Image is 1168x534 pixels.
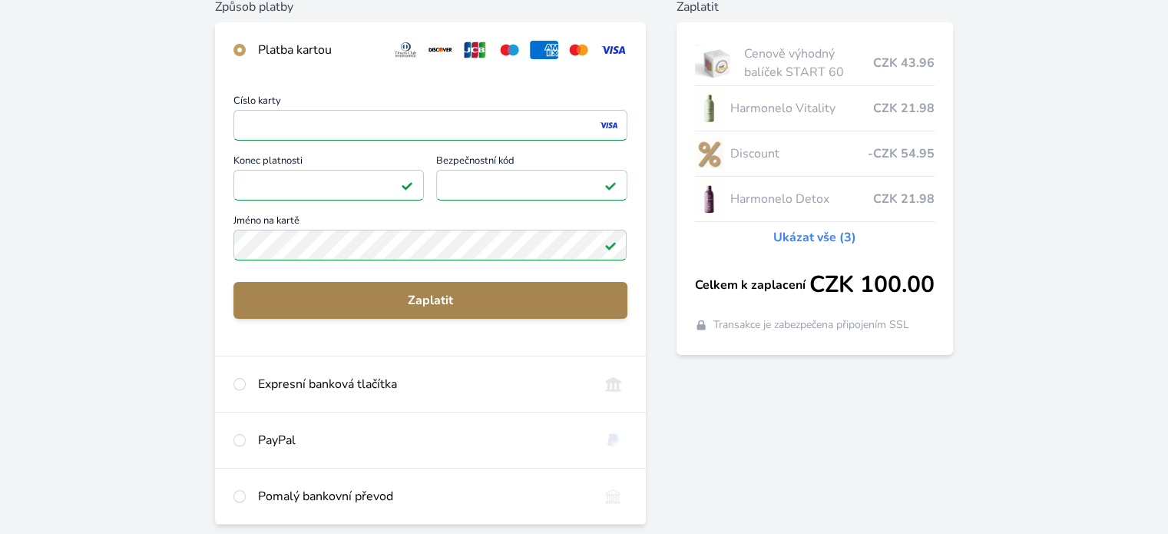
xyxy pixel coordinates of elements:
img: Platné pole [604,239,617,251]
span: CZK 21.98 [873,190,935,208]
img: maestro.svg [495,41,524,59]
span: CZK 43.96 [873,54,935,72]
span: Číslo karty [233,96,627,110]
img: diners.svg [392,41,420,59]
img: start.jpg [695,44,739,82]
img: Platné pole [401,179,413,191]
img: visa [598,118,619,132]
input: Jméno na kartěPlatné pole [233,230,627,260]
img: visa.svg [599,41,627,59]
iframe: Iframe pro datum vypršení platnosti [240,174,417,196]
img: bankTransfer_IBAN.svg [599,487,627,506]
span: Celkem k zaplacení [695,276,809,294]
span: Discount [730,144,867,163]
img: CLEAN_VITALITY_se_stinem_x-lo.jpg [695,89,724,128]
iframe: Iframe pro číslo karty [240,114,620,136]
div: Expresní banková tlačítka [258,375,586,393]
img: jcb.svg [461,41,489,59]
div: Pomalý bankovní převod [258,487,586,506]
iframe: Iframe pro bezpečnostní kód [443,174,620,196]
span: CZK 100.00 [809,271,935,299]
img: DETOX_se_stinem_x-lo.jpg [695,180,724,218]
div: PayPal [258,431,586,449]
img: discover.svg [426,41,455,59]
button: Zaplatit [233,282,627,319]
span: Cenově výhodný balíček START 60 [744,45,872,81]
img: amex.svg [530,41,558,59]
span: Zaplatit [246,291,614,310]
span: Konec platnosti [233,156,424,170]
span: Bezpečnostní kód [436,156,627,170]
a: Ukázat vše (3) [773,228,856,247]
span: Harmonelo Detox [730,190,872,208]
span: Jméno na kartě [233,216,627,230]
span: -CZK 54.95 [868,144,935,163]
span: Transakce je zabezpečena připojením SSL [713,317,909,333]
img: paypal.svg [599,431,627,449]
img: mc.svg [564,41,593,59]
img: discount-lo.png [695,134,724,173]
span: CZK 21.98 [873,99,935,118]
img: onlineBanking_CZ.svg [599,375,627,393]
span: Harmonelo Vitality [730,99,872,118]
img: Platné pole [604,179,617,191]
div: Platba kartou [258,41,379,59]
